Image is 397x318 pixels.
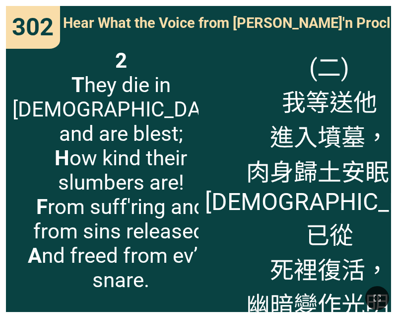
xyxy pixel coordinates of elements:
b: H [55,146,69,170]
b: F [36,195,48,219]
b: A [28,243,42,268]
span: 302 [12,13,54,41]
b: T [71,73,84,97]
b: 2 [115,48,127,73]
span: hey die in [DEMOGRAPHIC_DATA] and are blest; ow kind their slumbers are! rom suff'ring and from s... [12,48,230,292]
